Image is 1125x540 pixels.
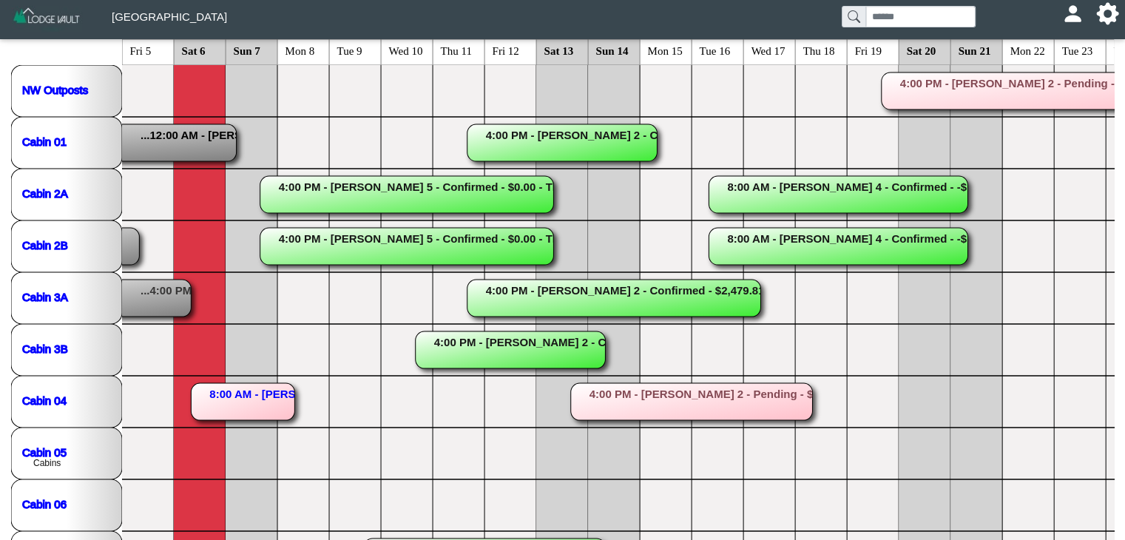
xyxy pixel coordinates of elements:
a: Cabin 05 [22,445,67,458]
text: Fri 12 [493,44,519,56]
a: NW Outposts [22,83,88,95]
a: Cabin 2B [22,238,68,251]
text: Tue 23 [1062,44,1093,56]
text: Fri 19 [855,44,882,56]
text: Thu 18 [803,44,835,56]
text: Sun 7 [234,44,261,56]
text: Sat 6 [182,44,206,56]
text: Cabins [33,458,61,468]
a: Cabin 04 [22,394,67,406]
text: Mon 8 [286,44,315,56]
text: Wed 17 [751,44,786,56]
a: Cabin 06 [22,497,67,510]
svg: search [848,10,859,22]
a: Cabin 2A [22,186,68,199]
a: Cabin 01 [22,135,67,147]
a: Cabin 3A [22,290,68,303]
text: Mon 22 [1010,44,1045,56]
svg: gear fill [1102,8,1113,19]
text: Sun 21 [959,44,991,56]
text: Sat 13 [544,44,574,56]
img: Z [12,6,82,32]
text: Thu 11 [441,44,472,56]
svg: person fill [1067,8,1078,19]
text: Sun 14 [596,44,629,56]
text: Mon 15 [648,44,683,56]
text: Wed 10 [389,44,423,56]
text: Tue 16 [700,44,731,56]
a: Cabin 3B [22,342,68,354]
text: Fri 5 [130,44,152,56]
text: Sat 20 [907,44,936,56]
text: Tue 9 [337,44,362,56]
